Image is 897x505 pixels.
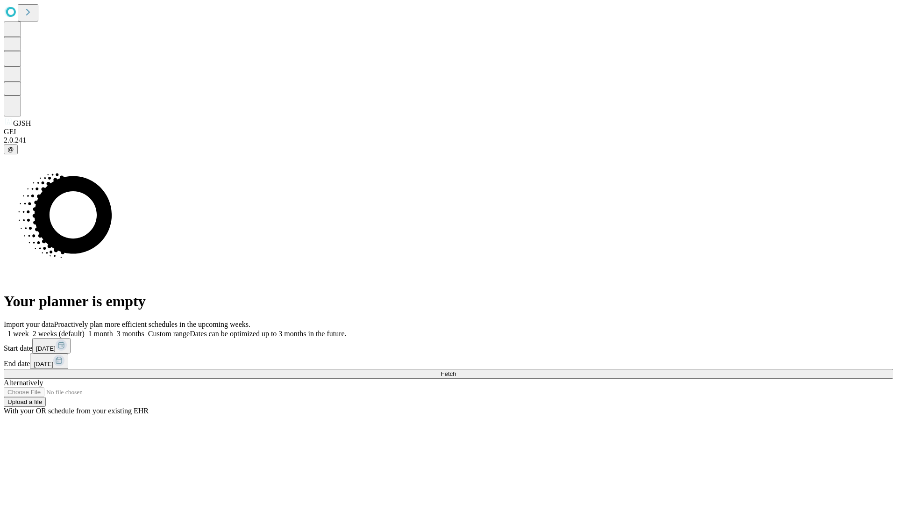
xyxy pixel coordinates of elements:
button: [DATE] [32,338,71,353]
span: Proactively plan more efficient schedules in the upcoming weeks. [54,320,250,328]
span: Alternatively [4,379,43,387]
div: 2.0.241 [4,136,893,144]
button: Fetch [4,369,893,379]
div: End date [4,353,893,369]
span: @ [7,146,14,153]
div: Start date [4,338,893,353]
span: 1 month [88,330,113,338]
span: [DATE] [36,345,56,352]
span: 3 months [117,330,144,338]
span: Import your data [4,320,54,328]
span: [DATE] [34,361,53,368]
span: 1 week [7,330,29,338]
span: With your OR schedule from your existing EHR [4,407,149,415]
button: [DATE] [30,353,68,369]
div: GEI [4,128,893,136]
h1: Your planner is empty [4,293,893,310]
button: Upload a file [4,397,46,407]
span: Dates can be optimized up to 3 months in the future. [190,330,346,338]
button: @ [4,144,18,154]
span: GJSH [13,119,31,127]
span: Custom range [148,330,190,338]
span: Fetch [441,370,456,377]
span: 2 weeks (default) [33,330,85,338]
